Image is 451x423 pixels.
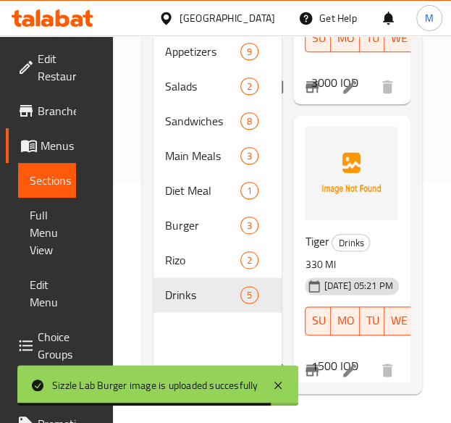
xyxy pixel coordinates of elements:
[331,23,360,52] button: MO
[318,279,398,293] span: [DATE] 05:21 PM
[6,41,89,93] a: Edit Restaurant
[153,243,282,277] div: Rizo2
[153,34,282,69] div: Appetizers9
[305,306,331,335] button: SU
[165,112,240,130] span: Sandwiches
[240,147,258,164] div: items
[153,69,282,104] div: Salads2
[241,114,258,128] span: 8
[241,149,258,163] span: 3
[165,43,240,60] span: Appetizers
[165,286,240,303] span: Drinks
[241,288,258,302] span: 5
[240,286,258,303] div: items
[337,310,354,331] span: MO
[370,353,405,388] button: delete
[153,138,282,173] div: Main Meals3
[305,230,329,252] span: Tiger
[295,70,329,104] button: Branch-specific-item
[331,306,360,335] button: MO
[153,173,282,208] div: Diet Meal1
[241,184,258,198] span: 1
[18,163,83,198] a: Sections
[241,219,258,233] span: 3
[305,127,397,219] img: Tiger
[305,256,387,274] p: 330 Ml
[241,45,258,59] span: 9
[241,254,258,267] span: 2
[240,78,258,95] div: items
[360,23,384,52] button: TU
[241,80,258,93] span: 2
[366,28,379,49] span: TU
[384,306,413,335] button: WE
[341,78,358,96] a: Edit menu item
[240,43,258,60] div: items
[165,251,240,269] span: Rizo
[6,128,85,163] a: Menus
[332,235,369,251] span: Drinks
[240,217,258,234] div: items
[18,267,75,319] a: Edit Menu
[305,23,331,52] button: SU
[240,182,258,199] div: items
[384,23,413,52] button: WE
[390,28,407,49] span: WE
[366,310,379,331] span: TU
[360,306,384,335] button: TU
[153,277,282,312] div: Drinks5
[165,147,240,164] span: Main Meals
[165,182,240,199] span: Diet Meal
[295,353,329,388] button: Branch-specific-item
[52,377,258,393] div: Sizzle Lab Burger image is uploaded succesfully
[153,104,282,138] div: Sandwiches8
[38,328,72,363] span: Choice Groups
[311,310,325,331] span: SU
[18,198,75,267] a: Full Menu View
[30,172,71,189] span: Sections
[165,217,240,234] span: Burger
[180,10,275,26] div: [GEOGRAPHIC_DATA]
[240,112,258,130] div: items
[370,70,405,104] button: delete
[341,361,358,379] a: Edit menu item
[153,28,282,318] nav: Menu sections
[165,78,240,95] span: Salads
[30,276,64,311] span: Edit Menu
[153,208,282,243] div: Burger3
[38,102,77,120] span: Branches
[425,10,434,26] span: M
[311,28,325,49] span: SU
[38,50,77,85] span: Edit Restaurant
[6,319,84,372] a: Choice Groups
[6,93,89,128] a: Branches
[30,206,64,259] span: Full Menu View
[41,137,74,154] span: Menus
[390,310,407,331] span: WE
[6,372,89,406] a: Coupons
[337,28,354,49] span: MO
